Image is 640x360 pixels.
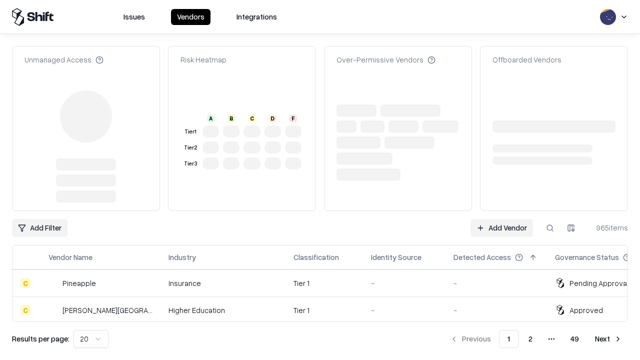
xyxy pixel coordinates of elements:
[168,252,196,262] div: Industry
[289,114,297,122] div: F
[24,54,103,65] div: Unmanaged Access
[453,305,539,315] div: -
[569,305,603,315] div: Approved
[171,9,210,25] button: Vendors
[168,305,277,315] div: Higher Education
[589,330,628,348] button: Next
[227,114,235,122] div: B
[453,252,511,262] div: Detected Access
[20,278,30,288] div: C
[371,305,437,315] div: -
[444,330,628,348] nav: pagination
[62,278,96,288] div: Pineapple
[12,219,67,237] button: Add Filter
[12,333,69,344] p: Results per page:
[293,278,355,288] div: Tier 1
[207,114,215,122] div: A
[293,252,339,262] div: Classification
[268,114,276,122] div: D
[168,278,277,288] div: Insurance
[182,127,198,136] div: Tier 1
[499,330,518,348] button: 1
[470,219,533,237] a: Add Vendor
[182,143,198,152] div: Tier 2
[230,9,283,25] button: Integrations
[520,330,540,348] button: 2
[48,305,58,315] img: Reichman University
[248,114,256,122] div: C
[336,54,435,65] div: Over-Permissive Vendors
[555,252,619,262] div: Governance Status
[117,9,151,25] button: Issues
[20,305,30,315] div: C
[182,159,198,168] div: Tier 3
[62,305,152,315] div: [PERSON_NAME][GEOGRAPHIC_DATA]
[293,305,355,315] div: Tier 1
[453,278,539,288] div: -
[48,252,92,262] div: Vendor Name
[562,330,587,348] button: 49
[492,54,561,65] div: Offboarded Vendors
[569,278,628,288] div: Pending Approval
[588,222,628,233] div: 965 items
[180,54,226,65] div: Risk Heatmap
[48,278,58,288] img: Pineapple
[371,278,437,288] div: -
[371,252,421,262] div: Identity Source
